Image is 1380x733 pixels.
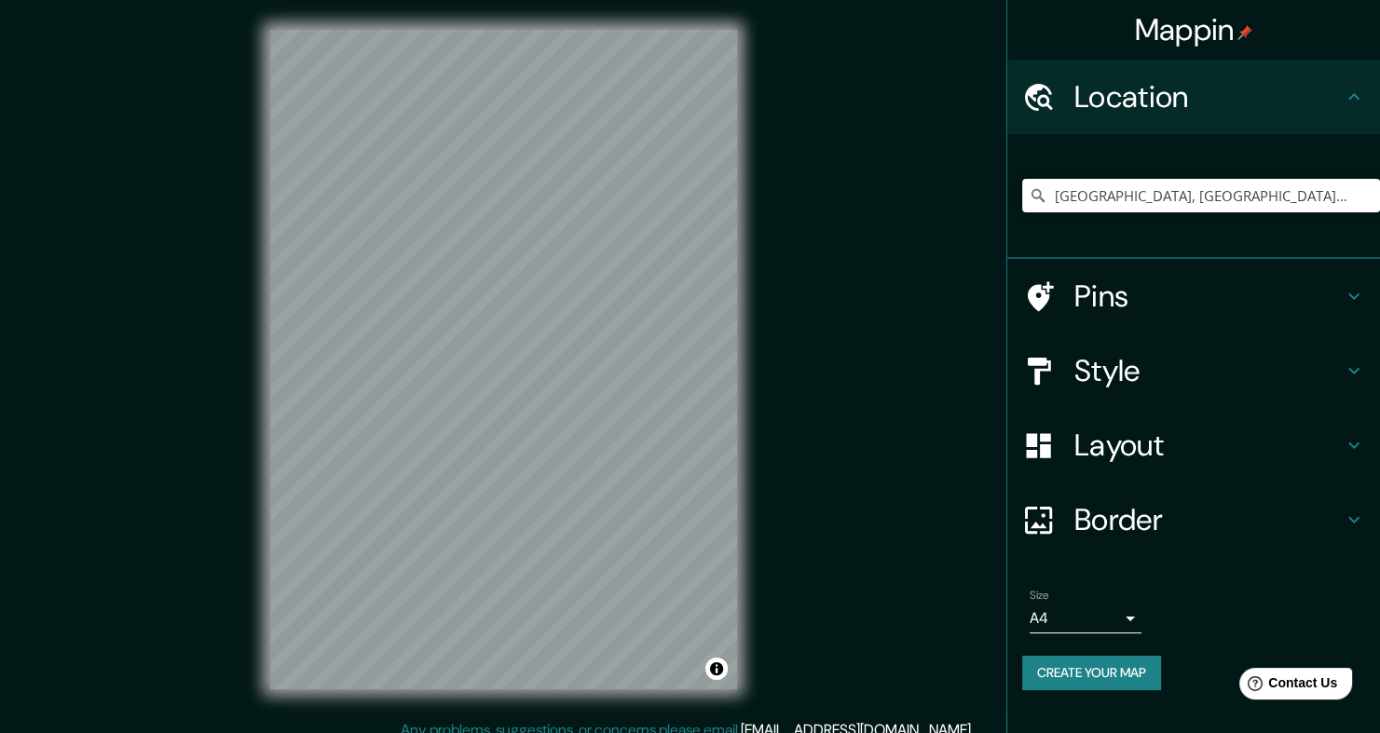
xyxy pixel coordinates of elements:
h4: Mappin [1135,11,1253,48]
input: Pick your city or area [1022,179,1380,212]
canvas: Map [270,30,737,689]
div: A4 [1030,604,1141,633]
button: Create your map [1022,656,1161,690]
img: pin-icon.png [1237,25,1252,40]
div: Border [1007,482,1380,557]
div: Layout [1007,408,1380,482]
h4: Pins [1074,278,1343,315]
h4: Border [1074,501,1343,538]
label: Size [1030,588,1049,604]
h4: Location [1074,78,1343,115]
iframe: Help widget launcher [1214,660,1360,713]
div: Location [1007,60,1380,134]
div: Pins [1007,259,1380,333]
div: Style [1007,333,1380,408]
h4: Style [1074,352,1343,389]
button: Toggle attribution [705,658,728,680]
h4: Layout [1074,427,1343,464]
